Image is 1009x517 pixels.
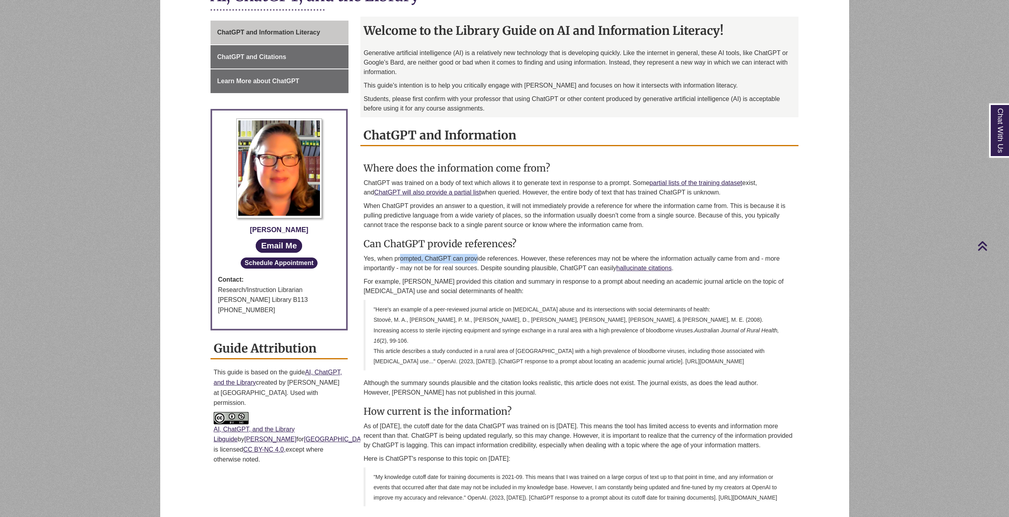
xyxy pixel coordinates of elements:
[236,118,322,218] img: Profile Photo
[364,94,795,113] p: Students, please first confirm with your professor that using ChatGPT or other content produced b...
[211,338,348,359] h2: Guide Attribution
[211,69,348,93] a: Learn More about ChatGPT
[211,21,348,93] div: Guide Page Menu
[218,118,340,235] a: Profile Photo [PERSON_NAME]
[211,21,348,44] a: ChatGPT and Information Literacy
[211,45,348,69] a: ChatGPT and Citations
[214,412,249,424] img: Creative Commons License
[304,436,370,443] a: [GEOGRAPHIC_DATA]
[217,78,299,84] span: Learn More about ChatGPT
[218,275,340,285] strong: Contact:
[217,53,286,60] span: ChatGPT and Citations
[360,125,798,146] h2: ChatGPT and Information
[373,306,779,364] span: "Here's an example of a peer-reviewed journal article on [MEDICAL_DATA] abuse and its intersectio...
[360,21,798,40] h2: Welcome to the Library Guide on AI and Information Literacy!
[364,422,795,450] p: As of [DATE], the cutoff date for the data ChatGPT was trained on is [DATE]. This means the tool ...
[373,327,779,344] em: Australian Journal of Rural Health, 16
[244,436,297,443] a: [PERSON_NAME]
[214,367,345,408] p: This guide is based on the guide created by [PERSON_NAME] at [GEOGRAPHIC_DATA]. Used with permiss...
[214,369,342,386] a: AI, ChatGPT, and the Library
[373,474,777,501] span: "My knowledge cutoff date for training documents is 2021-09. This means that I was trained on a l...
[256,239,302,253] a: Email Me
[649,179,742,186] a: partial lists of the training dataset
[364,238,795,250] h3: Can ChatGPT provide references?
[364,277,795,296] p: For example, [PERSON_NAME] provided this citation and summary in response to a prompt about needi...
[214,412,345,465] p: by for , is licensed except where otherwise noted.
[214,426,295,443] a: AI, ChatGPT, and the Library Libguide
[364,254,795,273] p: Yes, when prompted, ChatGPT can provide references. However, these references may not be where th...
[241,258,318,269] button: Schedule Appointment
[218,224,340,235] div: [PERSON_NAME]
[364,201,795,230] p: When ChatGPT provides an answer to a question, it will not immediately provide a reference for wh...
[243,446,285,453] a: CC BY-NC 4.0,
[374,189,481,196] a: ChatGPT will also provide a partial list
[364,48,795,77] p: Generative artificial intelligence (AI) is a relatively new technology that is developing quickly...
[364,162,795,174] h3: Where does the information come from?
[364,81,795,90] p: This guide's intention is to help you critically engage with [PERSON_NAME] and focuses on how it ...
[616,265,672,271] a: hallucinate citations
[364,454,795,464] p: Here is ChatGPT's response to this topic on [DATE]:
[364,378,795,397] p: Although the summary sounds plausible and the citation looks realistic, this article does not exi...
[977,240,1007,251] a: Back to Top
[218,285,340,305] div: Research/Instruction Librarian [PERSON_NAME] Library B113
[364,405,795,418] h3: How current is the information?
[217,29,320,36] span: ChatGPT and Information Literacy
[364,178,795,197] p: ChatGPT was trained on a body of text which allows it to generate text in response to a prompt. S...
[218,305,340,315] div: [PHONE_NUMBER]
